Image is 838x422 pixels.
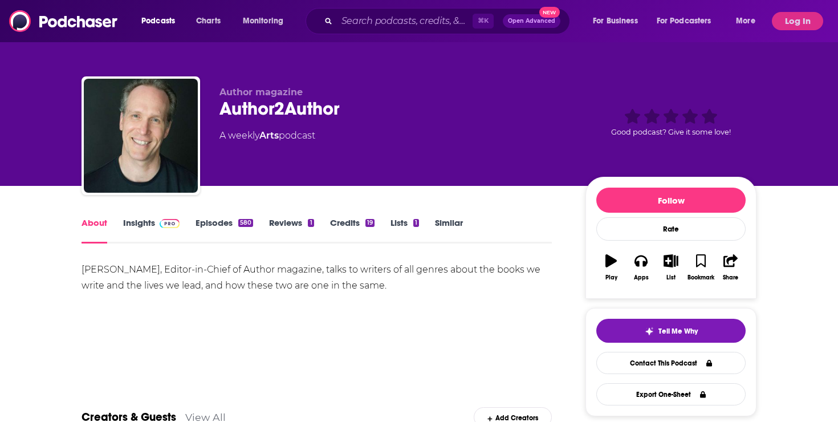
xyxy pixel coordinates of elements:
div: List [666,274,676,281]
span: ⌘ K [473,14,494,29]
div: Share [723,274,738,281]
a: InsightsPodchaser Pro [123,217,180,244]
button: Log In [772,12,823,30]
span: For Podcasters [657,13,711,29]
button: Bookmark [686,247,715,288]
a: Similar [435,217,463,244]
div: Apps [634,274,649,281]
div: 19 [365,219,375,227]
a: About [82,217,107,244]
button: Play [596,247,626,288]
span: Podcasts [141,13,175,29]
button: open menu [728,12,770,30]
img: Podchaser Pro [160,219,180,228]
button: Apps [626,247,656,288]
span: Author magazine [219,87,303,98]
div: Bookmark [688,274,714,281]
a: Reviews1 [269,217,314,244]
button: Open AdvancedNew [503,14,560,28]
span: More [736,13,755,29]
div: 1 [308,219,314,227]
button: open menu [133,12,190,30]
span: New [539,7,560,18]
button: List [656,247,686,288]
button: open menu [585,12,652,30]
button: open menu [235,12,298,30]
a: Contact This Podcast [596,352,746,374]
button: Share [716,247,746,288]
img: tell me why sparkle [645,327,654,336]
a: Arts [259,130,279,141]
span: Tell Me Why [658,327,698,336]
div: 580 [238,219,253,227]
a: Charts [189,12,227,30]
input: Search podcasts, credits, & more... [337,12,473,30]
a: Episodes580 [196,217,253,244]
a: Lists1 [390,217,419,244]
button: Export One-Sheet [596,383,746,405]
div: Rate [596,217,746,241]
button: tell me why sparkleTell Me Why [596,319,746,343]
span: Charts [196,13,221,29]
a: Credits19 [330,217,375,244]
span: Monitoring [243,13,283,29]
div: Good podcast? Give it some love! [585,87,756,157]
span: Good podcast? Give it some love! [611,128,731,136]
div: [PERSON_NAME], Editor-in-Chief of Author magazine, talks to writers of all genres about the books... [82,262,552,294]
div: A weekly podcast [219,129,315,143]
button: open menu [649,12,728,30]
div: 1 [413,219,419,227]
img: Podchaser - Follow, Share and Rate Podcasts [9,10,119,32]
button: Follow [596,188,746,213]
span: Open Advanced [508,18,555,24]
span: For Business [593,13,638,29]
img: Author2Author [84,79,198,193]
div: Play [605,274,617,281]
div: Search podcasts, credits, & more... [316,8,581,34]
